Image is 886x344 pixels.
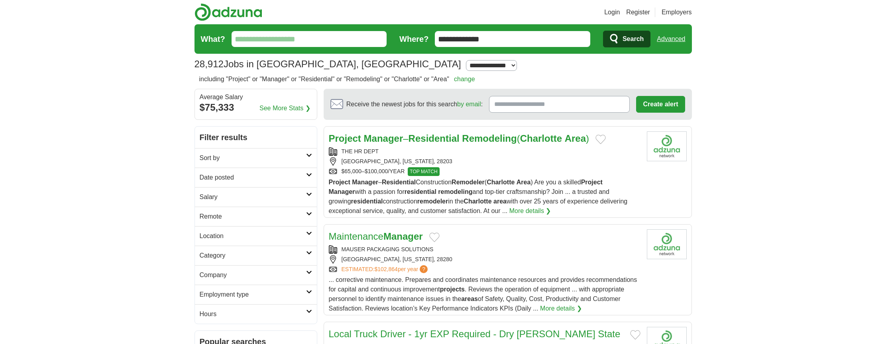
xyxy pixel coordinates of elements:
[405,188,436,195] strong: residential
[329,157,640,166] div: [GEOGRAPHIC_DATA], [US_STATE], 28203
[493,198,507,205] strong: area
[520,133,562,144] strong: Charlotte
[374,266,397,272] span: $102,864
[195,226,317,246] a: Location
[194,3,262,21] img: Adzuna logo
[200,173,306,182] h2: Date posted
[195,127,317,148] h2: Filter results
[647,131,687,161] img: Company logo
[200,231,306,241] h2: Location
[200,192,306,202] h2: Salary
[329,276,637,312] span: ... corrective maintenance. Prepares and coordinates maintenance resources and provides recommend...
[438,188,472,195] strong: remodeling
[259,104,310,113] a: See More Stats ❯
[199,74,475,84] h2: including "Project" or "Manager" or "Residential" or "Remodeling" or "Charlotte" or "Area"
[195,168,317,187] a: Date posted
[195,187,317,207] a: Salary
[626,8,650,17] a: Register
[487,179,515,186] strong: Charlotte
[329,179,628,214] span: – Construction ( ) Are you a skilled with a passion for and top-tier craftsmanship? Join ... a tr...
[195,148,317,168] a: Sort by
[329,133,589,144] a: Project Manager–Residential Remodeling(Charlotte Area)
[662,8,692,17] a: Employers
[595,135,606,144] button: Add to favorite jobs
[200,94,312,100] div: Average Salary
[462,133,517,144] strong: Remodeling
[509,206,551,216] a: More details ❯
[201,33,225,45] label: What?
[342,265,430,274] a: ESTIMATED:$102,864per year?
[440,286,465,293] strong: projects
[200,153,306,163] h2: Sort by
[200,270,306,280] h2: Company
[195,246,317,265] a: Category
[420,265,428,273] span: ?
[200,100,312,115] div: $75,333
[630,330,640,340] button: Add to favorite jobs
[429,233,440,242] button: Add to favorite jobs
[383,231,423,242] strong: Manager
[452,179,485,186] strong: Remodeler
[346,100,483,109] span: Receive the newest jobs for this search :
[329,245,640,254] div: MAUSER PACKAGING SOLUTIONS
[417,198,448,205] strong: remodeler
[565,133,586,144] strong: Area
[195,207,317,226] a: Remote
[604,8,620,17] a: Login
[329,231,423,242] a: MaintenanceManager
[581,179,603,186] strong: Project
[457,101,481,107] a: by email
[329,179,350,186] strong: Project
[461,295,478,302] strong: areas
[194,57,224,71] span: 28,912
[200,251,306,260] h2: Category
[352,179,378,186] strong: Manager
[636,96,685,113] button: Create alert
[623,31,644,47] span: Search
[195,304,317,324] a: Hours
[329,255,640,264] div: [GEOGRAPHIC_DATA], [US_STATE], 28280
[200,290,306,299] h2: Employment type
[409,133,460,144] strong: Residential
[517,179,531,186] strong: Area
[194,59,461,69] h1: Jobs in [GEOGRAPHIC_DATA], [GEOGRAPHIC_DATA]
[657,31,685,47] a: Advanced
[399,33,428,45] label: Where?
[329,167,640,176] div: $65,000–$100,000/YEAR
[200,212,306,221] h2: Remote
[647,229,687,259] img: Company logo
[329,133,361,144] strong: Project
[364,133,403,144] strong: Manager
[200,309,306,319] h2: Hours
[464,198,491,205] strong: Charlotte
[195,265,317,285] a: Company
[329,147,640,156] div: THE HR DEPT
[454,76,475,82] a: change
[408,167,439,176] span: TOP MATCH
[195,285,317,304] a: Employment type
[540,304,582,313] a: More details ❯
[329,188,355,195] strong: Manager
[603,31,650,47] button: Search
[382,179,416,186] strong: Residential
[351,198,383,205] strong: residential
